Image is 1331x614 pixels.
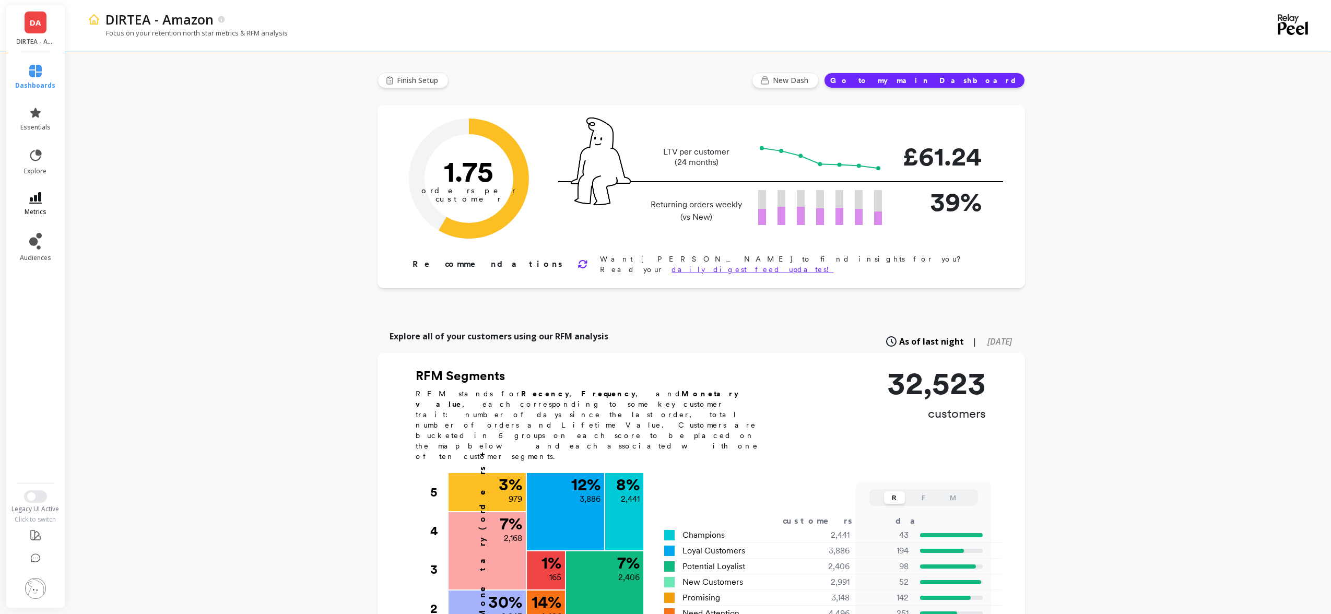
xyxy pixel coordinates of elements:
p: Returning orders weekly (vs New) [648,198,746,223]
div: days [896,515,938,527]
p: Explore all of your customers using our RFM analysis [390,330,609,343]
p: Focus on your retention north star metrics & RFM analysis [88,28,288,38]
p: Want [PERSON_NAME] to find insights for you? Read your [600,254,992,275]
span: [DATE] [988,336,1012,347]
p: DIRTEA - Amazon [105,10,214,28]
p: 2,406 [619,571,640,584]
div: customers [783,515,867,527]
p: 3 % [499,476,523,493]
p: 32,523 [888,368,986,399]
span: Promising [683,592,721,604]
p: RFM stands for , , and , each corresponding to some key customer trait: number of days since the ... [416,388,771,462]
span: audiences [20,254,51,262]
p: 8 % [617,476,640,493]
span: As of last night [900,335,964,348]
button: R [884,491,905,504]
tspan: customer [435,194,502,204]
span: dashboards [16,81,56,90]
span: Champions [683,529,725,541]
span: essentials [20,123,51,132]
span: New Customers [683,576,744,588]
div: 2,441 [787,529,862,541]
div: 3 [431,550,447,589]
button: Switch to New UI [24,490,47,503]
span: New Dash [773,75,812,86]
p: 1 % [542,554,562,571]
button: F [913,491,934,504]
span: explore [25,167,47,175]
div: 3,148 [787,592,862,604]
div: 3,886 [787,545,862,557]
p: 14 % [532,594,562,610]
p: 98 [863,560,909,573]
p: 52 [863,576,909,588]
a: daily digest feed updates! [672,265,834,274]
tspan: orders per [421,186,516,195]
text: 1.75 [444,154,493,188]
span: | [973,335,977,348]
div: 4 [431,512,447,550]
div: 2,406 [787,560,862,573]
p: Recommendations [413,258,565,270]
span: Potential Loyalist [683,560,746,573]
div: Click to switch [5,515,66,524]
div: 2,991 [787,576,862,588]
b: Recency [522,389,570,398]
p: 3,886 [580,493,601,505]
p: 39% [899,182,982,221]
p: £61.24 [899,137,982,176]
button: Finish Setup [378,73,449,88]
h2: RFM Segments [416,368,771,384]
p: 194 [863,545,909,557]
p: 7 % [500,515,523,532]
button: M [943,491,963,504]
span: DA [30,17,41,29]
p: customers [888,405,986,422]
img: profile picture [25,578,46,599]
b: Frequency [582,389,636,398]
span: Loyal Customers [683,545,746,557]
p: 979 [509,493,523,505]
p: 2,441 [621,493,640,505]
p: 12 % [572,476,601,493]
p: 142 [863,592,909,604]
span: metrics [25,208,46,216]
p: 43 [863,529,909,541]
p: DIRTEA - Amazon [17,38,55,46]
button: New Dash [752,73,819,88]
div: 5 [431,473,447,512]
p: 7 % [618,554,640,571]
p: LTV per customer (24 months) [648,147,746,168]
span: Finish Setup [397,75,442,86]
p: 2,168 [504,532,523,545]
button: Go to my main Dashboard [824,73,1025,88]
img: pal seatted on line [571,117,631,205]
img: header icon [88,13,100,26]
div: Legacy UI Active [5,505,66,513]
p: 30 % [489,594,523,610]
p: 165 [550,571,562,584]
